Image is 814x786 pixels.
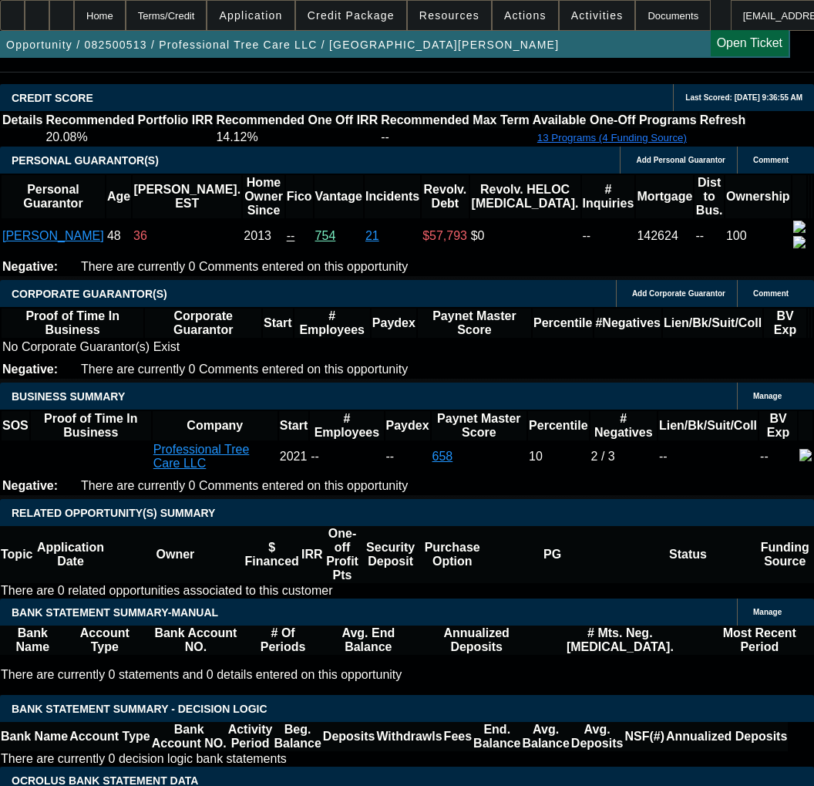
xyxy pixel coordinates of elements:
[753,289,789,298] span: Comment
[375,722,442,751] th: Withdrawls
[219,9,282,22] span: Application
[594,412,653,439] b: # Negatives
[81,260,408,273] span: There are currently 0 Comments entered on this opportunity
[173,309,233,336] b: Corporate Guarantor
[2,479,58,492] b: Negative:
[365,229,379,242] a: 21
[636,156,725,164] span: Add Personal Guarantor
[432,450,453,463] a: 658
[314,412,379,439] b: # Employees
[432,309,516,336] b: Paynet Master Score
[1,668,813,682] p: There are currently 0 statements and 0 details entered on this opportunity
[472,183,579,210] b: Revolv. HELOC [MEDICAL_DATA].
[287,190,312,203] b: Fico
[570,722,624,751] th: Avg. Deposits
[133,220,241,252] td: 36
[420,526,485,583] th: Purchase Option
[45,113,214,128] th: Recommended Portfolio IRR
[753,392,782,400] span: Manage
[12,92,93,104] span: CREDIT SCORE
[247,626,319,655] th: # Of Periods
[711,30,789,56] a: Open Ticket
[12,606,218,619] span: BANK STATEMENT SUMMARY-MANUAL
[33,526,107,583] th: Application Date
[315,229,336,242] a: 754
[659,419,757,432] b: Lien/Bk/Suit/Coll
[621,526,756,583] th: Status
[365,190,419,203] b: Incidents
[533,316,592,329] b: Percentile
[418,626,535,655] th: Annualized Deposits
[774,309,796,336] b: BV Exp
[583,183,634,210] b: # Inquiries
[6,39,559,51] span: Opportunity / 082500513 / Professional Tree Care LLC / [GEOGRAPHIC_DATA][PERSON_NAME]
[665,722,788,751] th: Annualized Deposits
[311,450,319,463] span: --
[705,626,814,655] th: Most Recent Period
[12,507,215,519] span: RELATED OPPORTUNITY(S) SUMMARY
[485,526,621,583] th: PG
[437,412,521,439] b: Paynet Master Score
[624,722,665,751] th: NSF(#)
[296,1,406,30] button: Credit Package
[504,9,547,22] span: Actions
[695,220,724,252] td: --
[685,93,802,102] span: Last Scored: [DATE] 9:36:55 AM
[12,703,267,715] span: Bank Statement Summary - Decision Logic
[2,363,58,376] b: Negative:
[753,156,789,164] span: Comment
[81,363,408,376] span: There are currently 0 Comments entered on this opportunity
[31,411,151,440] th: Proof of Time In Business
[636,220,693,252] td: 142624
[69,722,151,751] th: Account Type
[408,1,491,30] button: Resources
[362,526,420,583] th: Security Deposit
[2,229,104,242] a: [PERSON_NAME]
[299,309,364,336] b: # Employees
[279,442,308,471] td: 2021
[756,526,814,583] th: Funding Source
[315,190,362,203] b: Vantage
[591,450,656,464] div: 2 / 3
[12,390,125,403] span: BUSINESS SUMMARY
[637,190,692,203] b: Mortgage
[422,220,468,252] td: $57,793
[12,288,167,300] span: CORPORATE GUARANTOR(S)
[753,608,782,616] span: Manage
[532,113,698,128] th: Available One-Off Programs
[144,626,247,655] th: Bank Account NO.
[66,626,144,655] th: Account Type
[380,113,530,128] th: Recommended Max Term
[244,176,283,217] b: Home Owner Since
[535,626,705,655] th: # Mts. Neg. [MEDICAL_DATA].
[380,130,530,145] td: --
[12,154,159,167] span: PERSONAL GUARANTOR(S)
[385,442,430,471] td: --
[107,190,130,203] b: Age
[493,1,558,30] button: Actions
[151,722,227,751] th: Bank Account NO.
[287,229,295,242] a: --
[793,236,806,248] img: linkedin-icon.png
[372,316,415,329] b: Paydex
[153,443,250,470] a: Professional Tree Care LLC
[227,722,274,751] th: Activity Period
[45,130,214,145] td: 20.08%
[658,442,758,471] td: --
[215,130,378,145] td: 14.12%
[273,722,321,751] th: Beg. Balance
[470,220,580,252] td: $0
[582,220,635,252] td: --
[133,183,240,210] b: [PERSON_NAME]. EST
[443,722,473,751] th: Fees
[419,9,479,22] span: Resources
[318,626,418,655] th: Avg. End Balance
[793,221,806,233] img: facebook-icon.png
[533,131,691,144] button: 13 Programs (4 Funding Source)
[571,9,624,22] span: Activities
[324,526,362,583] th: One-off Profit Pts
[725,220,791,252] td: 100
[308,9,395,22] span: Credit Package
[322,722,376,751] th: Deposits
[2,260,58,273] b: Negative:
